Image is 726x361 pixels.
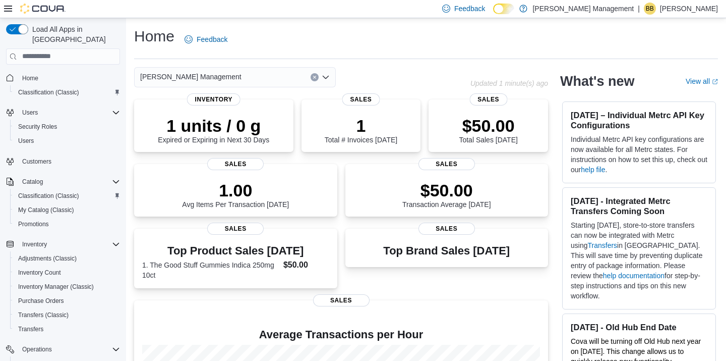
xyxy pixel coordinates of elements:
a: Feedback [180,29,231,49]
a: Transfers (Classic) [14,309,73,321]
span: BB [646,3,654,15]
span: Users [18,137,34,145]
button: Transfers (Classic) [10,308,124,322]
span: Customers [18,155,120,168]
span: Transfers [18,325,43,333]
p: | [638,3,640,15]
span: Adjustments (Classic) [14,252,120,265]
dd: $50.00 [283,259,329,271]
span: Dark Mode [493,14,494,15]
p: $50.00 [402,180,491,200]
span: Purchase Orders [18,297,64,305]
span: Sales [418,158,475,170]
p: $50.00 [459,116,517,136]
h3: Top Brand Sales [DATE] [383,245,510,257]
a: Transfers [14,323,47,335]
span: Users [14,135,120,147]
div: Brandon Boushie [644,3,656,15]
h3: Top Product Sales [DATE] [142,245,329,257]
h3: [DATE] – Individual Metrc API Key Configurations [571,110,707,130]
a: Purchase Orders [14,295,68,307]
p: [PERSON_NAME] [660,3,718,15]
h1: Home [134,26,174,46]
button: Users [10,134,124,148]
span: Transfers (Classic) [14,309,120,321]
span: Users [22,109,38,117]
button: Inventory [18,238,51,250]
span: Home [22,74,38,82]
span: Inventory Count [14,267,120,279]
p: 1.00 [182,180,289,200]
span: Sales [469,93,507,106]
span: Catalog [18,176,120,188]
a: Security Roles [14,121,61,133]
button: Inventory [2,237,124,251]
span: Classification (Classic) [14,86,120,98]
button: Inventory Count [10,266,124,280]
a: Home [18,72,42,84]
span: Operations [22,345,52,353]
h3: [DATE] - Old Hub End Date [571,322,707,332]
span: Security Roles [18,123,57,131]
button: Operations [18,343,56,355]
a: Transfers [587,241,617,249]
input: Dark Mode [493,4,514,14]
button: Customers [2,154,124,169]
a: Users [14,135,38,147]
span: My Catalog (Classic) [14,204,120,216]
span: Catalog [22,178,43,186]
h4: Average Transactions per Hour [142,329,540,341]
span: Inventory [187,93,240,106]
svg: External link [712,79,718,85]
div: Transaction Average [DATE] [402,180,491,209]
span: Sales [313,294,370,306]
div: Avg Items Per Transaction [DATE] [182,180,289,209]
a: My Catalog (Classic) [14,204,78,216]
h3: [DATE] - Integrated Metrc Transfers Coming Soon [571,196,707,216]
span: Classification (Classic) [18,88,79,96]
span: Sales [207,158,264,170]
a: Classification (Classic) [14,190,83,202]
dt: 1. The Good Stuff Gummies Indica 250mg 10ct [142,260,279,280]
span: [PERSON_NAME] Management [140,71,241,83]
span: Sales [418,223,475,235]
p: 1 [325,116,397,136]
button: Classification (Classic) [10,189,124,203]
div: Total # Invoices [DATE] [325,116,397,144]
button: Open list of options [322,73,330,81]
span: Transfers [14,323,120,335]
span: Feedback [454,4,485,14]
button: Clear input [311,73,319,81]
a: View allExternal link [686,77,718,85]
span: Load All Apps in [GEOGRAPHIC_DATA] [28,24,120,44]
span: Purchase Orders [14,295,120,307]
a: Adjustments (Classic) [14,252,81,265]
span: Security Roles [14,121,120,133]
span: Classification (Classic) [14,190,120,202]
button: My Catalog (Classic) [10,203,124,217]
button: Classification (Classic) [10,85,124,99]
button: Inventory Manager (Classic) [10,280,124,294]
button: Security Roles [10,120,124,134]
span: Inventory [18,238,120,250]
button: Users [18,107,42,119]
span: Inventory [22,240,47,248]
a: Promotions [14,218,53,230]
button: Promotions [10,217,124,231]
span: Sales [207,223,264,235]
h2: What's new [560,73,634,89]
a: Inventory Count [14,267,65,279]
span: Classification (Classic) [18,192,79,200]
span: Adjustments (Classic) [18,254,77,263]
a: Classification (Classic) [14,86,83,98]
span: Promotions [18,220,49,228]
span: Home [18,72,120,84]
span: Inventory Manager (Classic) [14,281,120,293]
a: Inventory Manager (Classic) [14,281,98,293]
p: 1 units / 0 g [158,116,269,136]
p: [PERSON_NAME] Management [532,3,634,15]
span: Transfers (Classic) [18,311,69,319]
span: My Catalog (Classic) [18,206,74,214]
button: Catalog [18,176,47,188]
button: Purchase Orders [10,294,124,308]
